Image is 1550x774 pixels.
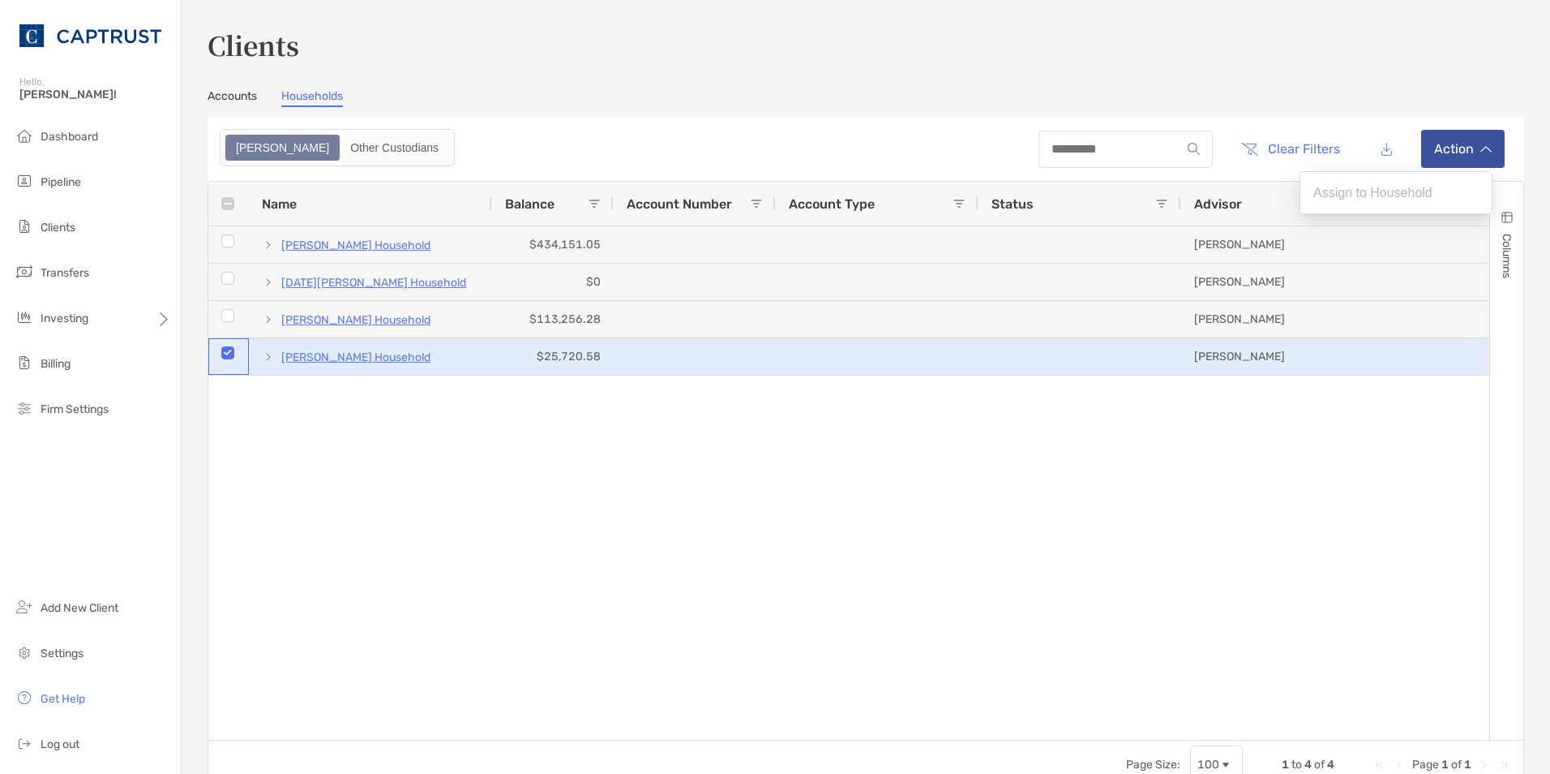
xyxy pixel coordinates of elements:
img: pipeline icon [15,171,34,191]
img: CAPTRUST Logo [19,6,161,65]
a: Accounts [208,89,257,107]
a: Households [281,89,343,107]
img: settings icon [15,643,34,662]
span: Status [991,196,1034,212]
img: clients icon [15,217,34,236]
span: 1 [1441,758,1449,772]
span: Pipeline [41,175,81,189]
span: Firm Settings [41,402,109,416]
img: input icon [1188,143,1200,155]
div: [PERSON_NAME] [1181,301,1384,338]
span: 4 [1304,758,1312,772]
img: firm-settings icon [15,398,34,418]
span: 1 [1282,758,1289,772]
img: transfers icon [15,262,34,282]
img: logout icon [15,733,34,753]
div: $0 [492,264,614,300]
div: Next Page [1478,759,1491,772]
img: arrow [1480,145,1492,153]
div: $25,720.58 [492,338,614,375]
div: Page Size: [1126,758,1180,772]
button: Actionarrow [1421,130,1505,168]
span: Name [262,196,297,212]
span: of [1451,758,1462,772]
span: Columns [1500,234,1514,278]
img: add_new_client icon [15,597,34,617]
div: Zoe [227,136,338,159]
span: Page [1412,758,1439,772]
span: Transfers [41,266,89,280]
a: [PERSON_NAME] Household [281,235,430,256]
img: dashboard icon [15,126,34,145]
div: [PERSON_NAME] [1181,264,1384,300]
div: [PERSON_NAME] [1181,338,1384,375]
span: 1 [1464,758,1471,772]
div: $113,256.28 [492,301,614,338]
span: Balance [505,196,554,212]
a: [DATE][PERSON_NAME] Household [281,273,466,293]
div: First Page [1373,759,1386,772]
img: investing icon [15,307,34,327]
h3: Clients [208,26,1524,63]
span: Get Help [41,692,85,706]
button: Clear Filters [1229,131,1352,167]
span: Settings [41,647,83,660]
div: Previous Page [1393,759,1406,772]
span: of [1314,758,1325,772]
div: Other Custodians [341,136,447,159]
span: to [1291,758,1302,772]
img: get-help icon [15,688,34,707]
span: Add New Client [41,601,118,615]
a: [PERSON_NAME] Household [281,347,430,368]
a: [PERSON_NAME] Household [281,310,430,330]
span: Account Number [627,196,732,212]
span: Account Type [789,196,875,212]
span: 4 [1327,758,1334,772]
span: Billing [41,357,71,371]
span: Assign to Household [1313,186,1432,200]
span: Advisor [1194,196,1242,212]
span: Clients [41,221,75,234]
div: segmented control [220,129,455,166]
span: Dashboard [41,130,98,144]
div: Last Page [1497,759,1510,772]
span: Investing [41,312,88,325]
span: Log out [41,737,79,751]
div: $434,151.05 [492,226,614,263]
div: [PERSON_NAME] [1181,226,1384,263]
span: [PERSON_NAME]! [19,88,171,101]
img: billing icon [15,353,34,372]
div: 100 [1197,758,1219,772]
